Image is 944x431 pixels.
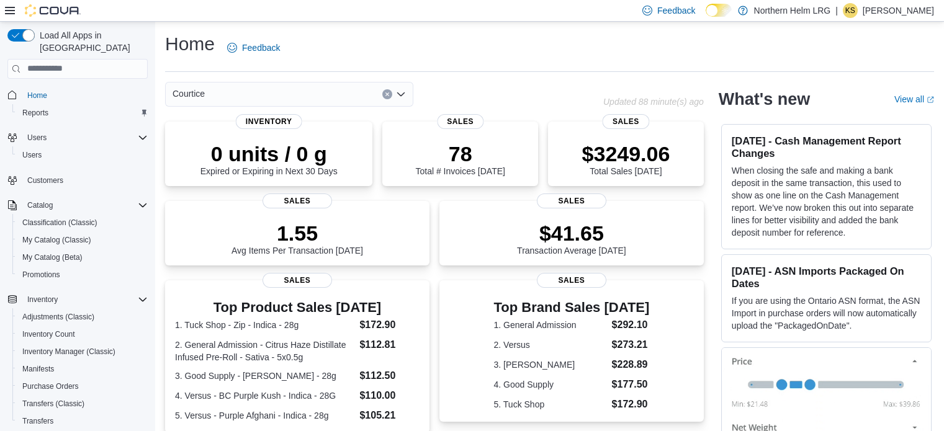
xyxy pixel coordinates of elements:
[27,200,53,210] span: Catalog
[415,141,505,176] div: Total # Invoices [DATE]
[2,197,153,214] button: Catalog
[2,86,153,104] button: Home
[22,130,52,145] button: Users
[494,358,607,371] dt: 3. [PERSON_NAME]
[17,267,148,282] span: Promotions
[22,150,42,160] span: Users
[17,414,148,429] span: Transfers
[175,370,354,382] dt: 3. Good Supply - [PERSON_NAME] - 28g
[517,221,626,246] p: $41.65
[175,389,354,402] dt: 4. Versus - BC Purple Kush - Indica - 28G
[17,396,89,411] a: Transfers (Classic)
[17,309,99,324] a: Adjustments (Classic)
[175,409,354,422] dt: 5. Versus - Purple Afghani - Indica - 28g
[603,114,649,129] span: Sales
[22,172,148,188] span: Customers
[17,148,47,162] a: Users
[22,218,97,228] span: Classification (Classic)
[17,396,148,411] span: Transfers (Classic)
[27,176,63,185] span: Customers
[12,104,153,122] button: Reports
[706,4,732,17] input: Dark Mode
[22,381,79,391] span: Purchase Orders
[22,270,60,280] span: Promotions
[236,114,302,129] span: Inventory
[12,360,153,378] button: Manifests
[719,89,810,109] h2: What's new
[22,88,52,103] a: Home
[612,357,650,372] dd: $228.89
[22,108,48,118] span: Reports
[17,105,148,120] span: Reports
[754,3,831,18] p: Northern Helm LRG
[17,344,120,359] a: Inventory Manager (Classic)
[12,395,153,412] button: Transfers (Classic)
[25,4,81,17] img: Cova
[12,326,153,343] button: Inventory Count
[222,35,285,60] a: Feedback
[396,89,406,99] button: Open list of options
[35,29,148,54] span: Load All Apps in [GEOGRAPHIC_DATA]
[2,291,153,308] button: Inventory
[22,87,148,103] span: Home
[17,233,96,247] a: My Catalog (Classic)
[17,362,148,376] span: Manifests
[732,295,921,332] p: If you are using the Ontario ASN format, the ASN Import in purchase orders will now automatically...
[603,97,704,107] p: Updated 88 minute(s) ago
[582,141,670,176] div: Total Sales [DATE]
[22,329,75,339] span: Inventory Count
[17,250,88,265] a: My Catalog (Beta)
[612,397,650,412] dd: $172.90
[17,379,148,394] span: Purchase Orders
[22,364,54,374] span: Manifests
[12,308,153,326] button: Adjustments (Classic)
[2,171,153,189] button: Customers
[17,105,53,120] a: Reports
[232,221,363,255] div: Avg Items Per Transaction [DATE]
[845,3,855,18] span: KS
[12,343,153,360] button: Inventory Manager (Classic)
[843,3,858,18] div: Katrina Sirota
[17,250,148,265] span: My Catalog (Beta)
[494,339,607,351] dt: 2. Versus
[17,344,148,359] span: Inventory Manager (Classic)
[732,135,921,159] h3: [DATE] - Cash Management Report Changes
[175,300,420,315] h3: Top Product Sales [DATE]
[22,130,148,145] span: Users
[27,91,47,100] span: Home
[382,89,392,99] button: Clear input
[22,252,83,262] span: My Catalog (Beta)
[22,399,84,409] span: Transfers (Classic)
[17,327,148,342] span: Inventory Count
[22,347,115,357] span: Inventory Manager (Classic)
[175,319,354,331] dt: 1. Tuck Shop - Zip - Indica - 28g
[17,233,148,247] span: My Catalog (Classic)
[537,273,606,288] span: Sales
[657,4,695,17] span: Feedback
[22,312,94,322] span: Adjustments (Classic)
[27,295,58,304] span: Inventory
[12,412,153,430] button: Transfers
[612,377,650,392] dd: $177.50
[17,215,148,230] span: Classification (Classic)
[612,337,650,352] dd: $273.21
[2,129,153,146] button: Users
[359,388,419,403] dd: $110.00
[894,94,934,104] a: View allExternal link
[22,173,68,188] a: Customers
[517,221,626,255] div: Transaction Average [DATE]
[494,398,607,411] dt: 5. Tuck Shop
[200,141,338,166] p: 0 units / 0 g
[22,235,91,245] span: My Catalog (Classic)
[359,368,419,383] dd: $112.50
[17,267,65,282] a: Promotions
[22,292,148,307] span: Inventory
[232,221,363,246] p: 1.55
[17,362,59,376] a: Manifests
[863,3,934,18] p: [PERSON_NAME]
[22,416,53,426] span: Transfers
[12,146,153,164] button: Users
[732,164,921,239] p: When closing the safe and making a bank deposit in the same transaction, this used to show as one...
[17,215,102,230] a: Classification (Classic)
